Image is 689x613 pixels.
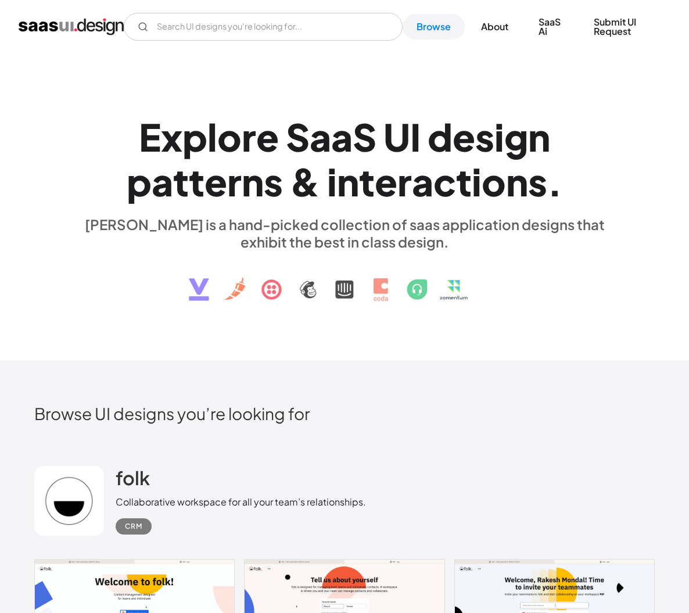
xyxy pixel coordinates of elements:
[528,159,547,204] div: s
[528,114,550,159] div: n
[410,114,421,159] div: I
[152,159,173,204] div: a
[397,159,412,204] div: r
[173,159,189,204] div: t
[19,17,124,36] a: home
[34,403,654,424] h2: Browse UI designs you’re looking for
[428,114,453,159] div: d
[337,159,359,204] div: n
[310,114,331,159] div: a
[124,13,403,41] input: Search UI designs you're looking for...
[204,159,227,204] div: e
[506,159,528,204] div: n
[475,114,494,159] div: s
[412,159,433,204] div: a
[77,216,612,250] div: [PERSON_NAME] is a hand-picked collection of saas application designs that exhibit the best in cl...
[453,114,475,159] div: e
[331,114,353,159] div: a
[116,466,150,495] a: folk
[116,495,366,509] div: Collaborative workspace for all your team’s relationships.
[353,114,376,159] div: S
[116,466,150,489] h2: folk
[264,159,283,204] div: s
[290,159,320,204] div: &
[525,9,577,44] a: SaaS Ai
[217,114,242,159] div: o
[182,114,207,159] div: p
[580,9,670,44] a: Submit UI Request
[227,159,242,204] div: r
[547,159,562,204] div: .
[139,114,161,159] div: E
[124,13,403,41] form: Email Form
[127,159,152,204] div: p
[359,159,375,204] div: t
[482,159,506,204] div: o
[467,14,522,40] a: About
[168,250,521,311] img: text, icon, saas logo
[207,114,217,159] div: l
[504,114,528,159] div: g
[242,114,256,159] div: r
[375,159,397,204] div: e
[77,114,612,204] h1: Explore SaaS UI design patterns & interactions.
[256,114,279,159] div: e
[383,114,410,159] div: U
[327,159,337,204] div: i
[125,519,142,533] div: CRM
[242,159,264,204] div: n
[403,14,465,40] a: Browse
[472,159,482,204] div: i
[161,114,182,159] div: x
[286,114,310,159] div: S
[433,159,456,204] div: c
[456,159,472,204] div: t
[494,114,504,159] div: i
[189,159,204,204] div: t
